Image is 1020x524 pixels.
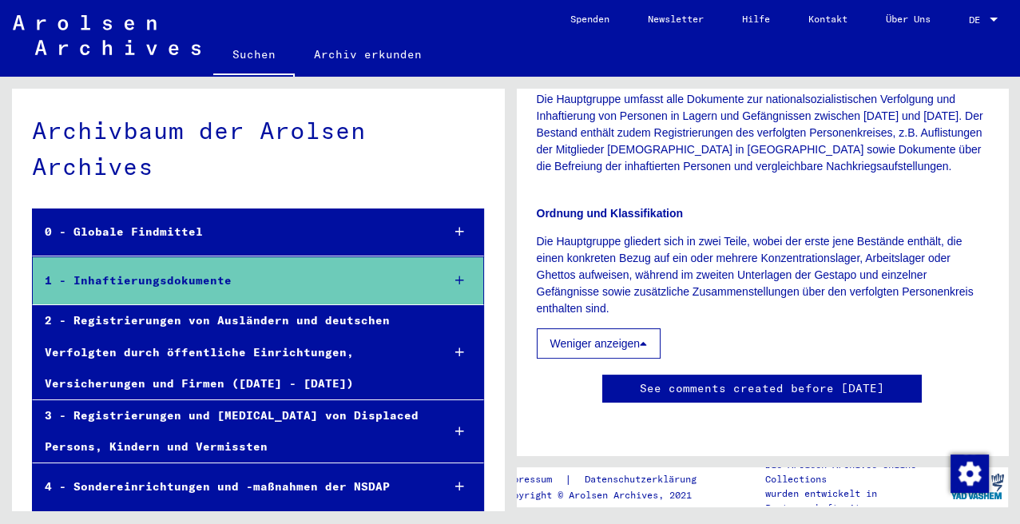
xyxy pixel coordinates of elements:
[502,471,565,488] a: Impressum
[640,380,884,397] a: See comments created before [DATE]
[33,216,429,248] div: 0 - Globale Findmittel
[572,471,716,488] a: Datenschutzerklärung
[537,91,989,175] p: Die Hauptgruppe umfasst alle Dokumente zur nationalsozialistischen Verfolgung und Inhaftierung vo...
[13,15,200,55] img: Arolsen_neg.svg
[33,400,429,462] div: 3 - Registrierungen und [MEDICAL_DATA] von Displaced Persons, Kindern und Vermissten
[947,466,1007,506] img: yv_logo.png
[951,455,989,493] img: Zustimmung ändern
[33,305,429,399] div: 2 - Registrierungen von Ausländern und deutschen Verfolgten durch öffentliche Einrichtungen, Vers...
[33,471,429,502] div: 4 - Sondereinrichtungen und -maßnahmen der NSDAP
[502,471,716,488] div: |
[765,458,947,486] p: Die Arolsen Archives Online-Collections
[33,265,429,296] div: 1 - Inhaftierungsdokumente
[502,488,716,502] p: Copyright © Arolsen Archives, 2021
[950,454,988,492] div: Zustimmung ändern
[213,35,295,77] a: Suchen
[765,486,947,515] p: wurden entwickelt in Partnerschaft mit
[969,14,986,26] span: DE
[537,207,684,220] b: Ordnung und Klassifikation
[537,233,989,317] p: Die Hauptgruppe gliedert sich in zwei Teile, wobei der erste jene Bestände enthält, die einen kon...
[537,328,661,359] button: Weniger anzeigen
[295,35,441,73] a: Archiv erkunden
[32,113,484,185] div: Archivbaum der Arolsen Archives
